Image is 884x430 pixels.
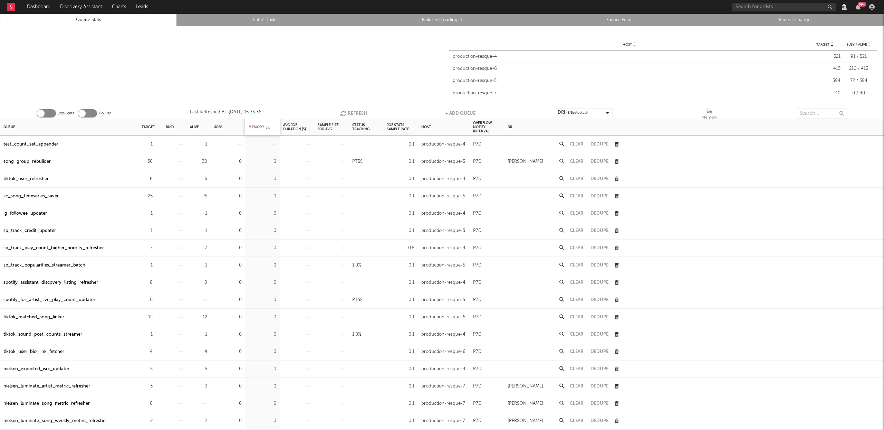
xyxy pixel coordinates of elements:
[214,417,242,425] div: 0
[570,332,584,337] button: Clear
[3,209,47,218] div: ig_followee_updater
[570,384,584,389] button: Clear
[4,16,173,24] a: Queue Stats
[3,313,64,321] a: tiktok_matched_song_linker
[190,365,207,373] div: 5
[570,228,584,233] button: Clear
[570,298,584,302] button: Clear
[387,175,414,183] div: 0.1
[623,43,632,47] span: Host
[590,349,608,354] button: Dedupe
[809,90,840,97] div: 40
[142,120,155,134] div: Target
[421,313,465,321] div: production-resque-6
[473,348,482,356] div: P7D
[796,108,847,119] input: Search...
[508,417,543,425] div: [PERSON_NAME]
[190,108,261,119] div: Last Refreshed At: [DATE] 15:35:36
[844,77,873,84] div: 72 / 394
[570,419,584,423] button: Clear
[142,244,153,252] div: 7
[3,175,49,183] a: tiktok_user_refresher
[3,227,56,235] a: sp_track_credit_updater
[387,417,414,425] div: 0.1
[508,400,543,408] div: [PERSON_NAME]
[570,142,584,147] button: Clear
[142,158,153,166] div: 30
[590,384,608,389] button: Dedupe
[3,140,58,149] div: test_count_set_appender
[387,227,414,235] div: 0.1
[214,227,242,235] div: 0
[214,175,242,183] div: 0
[473,175,482,183] div: P7D
[352,158,363,166] div: PT5S
[249,279,276,287] div: 0
[421,209,465,218] div: production-resque-4
[421,330,465,339] div: production-resque-4
[142,382,153,391] div: 3
[142,175,153,183] div: 6
[421,400,465,408] div: production-resque-7
[421,175,465,183] div: production-resque-4
[421,192,465,200] div: production-resque-5
[3,261,85,270] a: sp_track_popularities_streamer_batch
[387,348,414,356] div: 0.1
[249,382,276,391] div: 0
[387,192,414,200] div: 0.1
[249,261,276,270] div: 0
[809,53,840,60] div: 521
[421,158,465,166] div: production-resque-5
[249,192,276,200] div: 0
[214,296,242,304] div: 0
[214,313,242,321] div: 0
[214,348,242,356] div: 0
[3,244,104,252] a: sp_track_play_count_higher_priority_refresher
[3,400,90,408] div: nielsen_luminate_song_metric_refresher
[590,194,608,198] button: Dedupe
[190,261,207,270] div: 1
[453,77,806,84] div: production-resque-5
[249,365,276,373] div: 0
[387,209,414,218] div: 0.1
[190,120,199,134] div: Alive
[249,209,276,218] div: 0
[3,365,69,373] div: nielsen_expected_isrc_updater
[190,140,207,149] div: 1
[473,365,482,373] div: P7D
[3,158,51,166] a: song_group_rebuilder
[3,417,107,425] div: nielsen_luminate_song_weekly_metric_refresher
[3,296,95,304] div: spotify_for_artist_live_play_count_updater
[590,332,608,337] button: Dedupe
[249,227,276,235] div: 0
[570,246,584,250] button: Clear
[473,158,482,166] div: P7D
[590,298,608,302] button: Dedupe
[214,261,242,270] div: 0
[3,330,82,339] a: tiktok_sound_post_counts_streamer
[570,263,584,268] button: Clear
[473,382,482,391] div: P7D
[590,367,608,371] button: Dedupe
[421,382,465,391] div: production-resque-7
[3,279,98,287] a: spotify_assistant_discovery_listing_refresher
[142,296,153,304] div: 0
[249,175,276,183] div: 0
[190,244,207,252] div: 7
[99,109,112,118] label: Polling
[142,348,153,356] div: 4
[590,211,608,216] button: Dedupe
[214,244,242,252] div: 0
[142,140,153,149] div: 1
[142,400,153,408] div: 0
[590,177,608,181] button: Dedupe
[421,417,465,425] div: production-resque-7
[421,365,465,373] div: production-resque-4
[534,16,703,24] a: Failure Feed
